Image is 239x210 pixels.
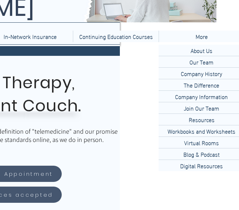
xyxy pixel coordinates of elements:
[192,31,211,42] p: More
[188,45,215,56] p: About Us
[165,125,238,137] p: Workbooks and Worksheets
[181,137,222,148] p: Virtual Rooms
[178,68,225,79] p: Company History
[172,91,231,102] p: Company Information
[76,31,156,42] p: Continuing Education Courses
[177,160,226,171] p: Digital Resources
[181,79,222,90] p: The Difference
[73,31,159,42] a: Continuing Education Courses
[181,148,222,160] p: Blog & Podcast
[186,114,217,125] p: Resources
[181,102,222,113] p: Join Our Team
[187,56,216,67] p: Our Team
